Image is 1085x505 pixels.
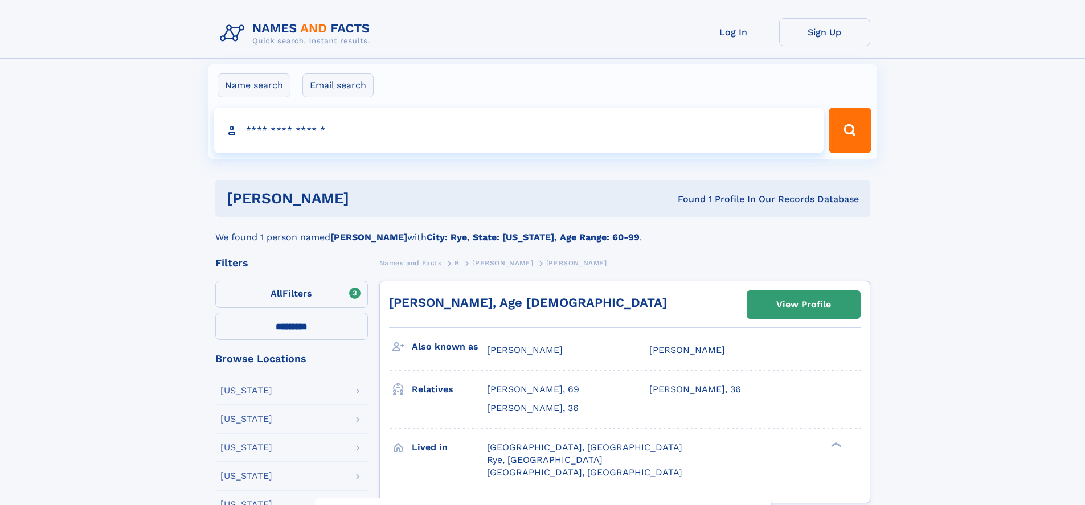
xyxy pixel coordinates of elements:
a: [PERSON_NAME], 36 [649,383,741,396]
span: [PERSON_NAME] [546,259,607,267]
h3: Relatives [412,380,487,399]
span: B [455,259,460,267]
label: Name search [218,73,290,97]
b: City: Rye, State: [US_STATE], Age Range: 60-99 [427,232,640,243]
a: B [455,256,460,270]
div: [US_STATE] [220,414,272,424]
label: Email search [302,73,374,97]
span: [PERSON_NAME] [487,344,563,355]
input: search input [214,108,824,153]
span: [PERSON_NAME] [472,259,533,267]
a: Names and Facts [379,256,442,270]
div: Browse Locations [215,354,368,364]
a: [PERSON_NAME], 36 [487,402,579,414]
div: [US_STATE] [220,386,272,395]
label: Filters [215,281,368,308]
b: [PERSON_NAME] [330,232,407,243]
div: Filters [215,258,368,268]
h3: Also known as [412,337,487,356]
span: [GEOGRAPHIC_DATA], [GEOGRAPHIC_DATA] [487,467,682,478]
div: We found 1 person named with . [215,217,870,244]
span: [PERSON_NAME] [649,344,725,355]
a: [PERSON_NAME], 69 [487,383,579,396]
h3: Lived in [412,438,487,457]
span: All [271,288,282,299]
div: [US_STATE] [220,443,272,452]
div: Found 1 Profile In Our Records Database [513,193,859,206]
span: [GEOGRAPHIC_DATA], [GEOGRAPHIC_DATA] [487,442,682,453]
a: View Profile [747,291,860,318]
span: Rye, [GEOGRAPHIC_DATA] [487,454,603,465]
div: [US_STATE] [220,471,272,481]
a: [PERSON_NAME] [472,256,533,270]
a: Log In [688,18,779,46]
img: Logo Names and Facts [215,18,379,49]
h1: [PERSON_NAME] [227,191,514,206]
a: [PERSON_NAME], Age [DEMOGRAPHIC_DATA] [389,295,667,310]
div: ❯ [828,441,842,448]
div: View Profile [776,291,831,318]
button: Search Button [829,108,871,153]
a: Sign Up [779,18,870,46]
